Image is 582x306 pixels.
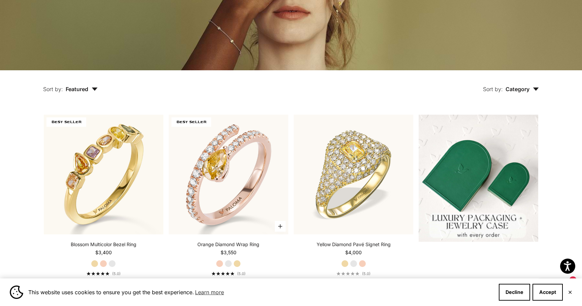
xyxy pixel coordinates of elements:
[568,290,572,294] button: Close
[87,271,121,276] a: 5.0 out of 5.0 stars(5.0)
[95,249,112,256] sale-price: $3,400
[532,284,563,301] button: Accept
[345,249,362,256] sale-price: $4,000
[336,272,359,275] div: 5.0 out of 5.0 stars
[499,284,530,301] button: Decline
[112,271,121,276] span: (5.0)
[194,287,225,297] a: Learn more
[10,285,23,299] img: Cookie banner
[43,86,63,92] span: Sort by:
[362,271,370,276] span: (5.0)
[483,86,503,92] span: Sort by:
[317,241,391,248] a: Yellow Diamond Pavé Signet Ring
[28,287,493,297] span: This website uses cookies to ensure you get the best experience.
[336,271,370,276] a: 5.0 out of 5.0 stars(5.0)
[294,115,413,234] img: #YellowGold
[71,241,136,248] a: Blossom Multicolor Bezel Ring
[66,86,98,92] span: Featured
[28,70,113,99] button: Sort by: Featured
[212,272,234,275] div: 5.0 out of 5.0 stars
[44,115,163,234] img: #YellowGold
[221,249,236,256] sale-price: $3,550
[169,115,288,234] img: #RoseGold
[197,241,259,248] a: Orange Diamond Wrap Ring
[294,115,413,234] a: #YellowGold #WhiteGold #RoseGold
[87,272,109,275] div: 5.0 out of 5.0 stars
[506,86,539,92] span: Category
[46,117,86,127] span: BEST SELLER
[237,271,246,276] span: (5.0)
[171,117,211,127] span: BEST SELLER
[212,271,246,276] a: 5.0 out of 5.0 stars(5.0)
[467,70,554,99] button: Sort by: Category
